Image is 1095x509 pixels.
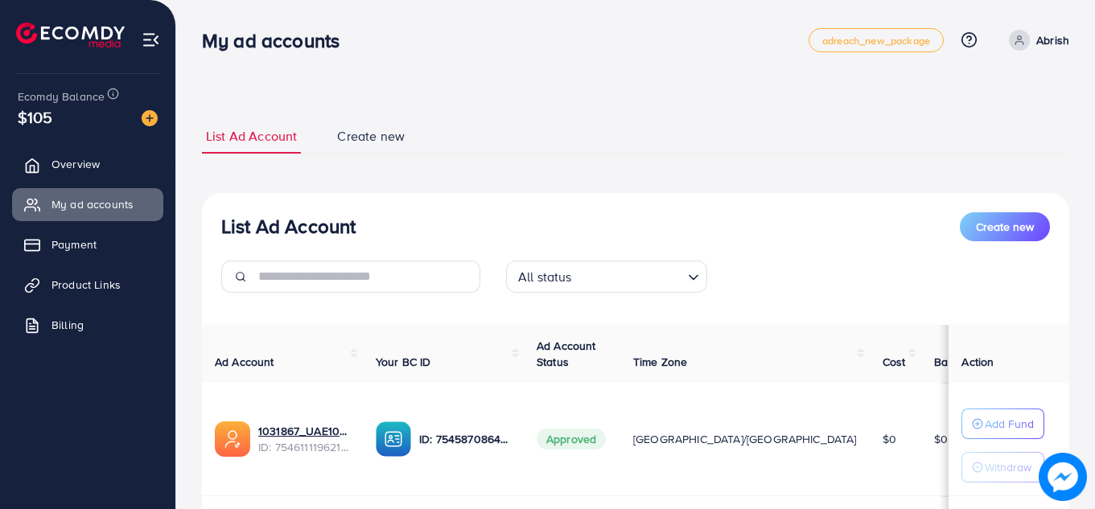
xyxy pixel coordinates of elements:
span: List Ad Account [206,127,297,146]
img: image [1039,453,1087,501]
span: $0 [934,431,948,447]
span: Ad Account [215,354,274,370]
span: Your BC ID [376,354,431,370]
span: adreach_new_package [822,35,930,46]
span: Cost [883,354,906,370]
a: Payment [12,228,163,261]
span: Product Links [51,277,121,293]
span: Approved [537,429,606,449]
a: My ad accounts [12,188,163,220]
p: Add Fund [985,414,1034,433]
span: Balance [934,354,977,370]
a: Billing [12,309,163,341]
p: Abrish [1036,31,1069,50]
span: [GEOGRAPHIC_DATA]/[GEOGRAPHIC_DATA] [633,431,857,447]
a: Overview [12,148,163,180]
span: Ad Account Status [537,338,596,370]
button: Create new [960,212,1050,241]
span: Ecomdy Balance [18,88,105,105]
span: Create new [337,127,405,146]
p: Withdraw [985,458,1031,477]
span: Billing [51,317,84,333]
a: Abrish [1002,30,1069,51]
div: <span class='underline'>1031867_UAE10kkk_1756966048687</span></br>7546111196215164946 [258,423,350,456]
span: Overview [51,156,100,172]
span: ID: 7546111196215164946 [258,439,350,455]
span: Time Zone [633,354,687,370]
span: $105 [18,105,53,129]
img: menu [142,31,160,49]
h3: List Ad Account [221,215,356,238]
img: ic-ads-acc.e4c84228.svg [215,421,250,457]
span: All status [515,265,575,289]
button: Withdraw [961,452,1044,482]
a: 1031867_UAE10kkk_1756966048687 [258,423,350,439]
img: image [142,110,158,126]
span: Payment [51,236,97,252]
span: $0 [883,431,896,447]
span: Create new [976,219,1034,235]
a: Product Links [12,269,163,301]
span: My ad accounts [51,196,134,212]
img: logo [16,23,125,47]
input: Search for option [577,262,681,289]
p: ID: 7545870864840179713 [419,429,511,449]
span: Action [961,354,994,370]
img: ic-ba-acc.ded83a64.svg [376,421,411,457]
button: Add Fund [961,408,1044,439]
a: adreach_new_package [809,28,944,52]
div: Search for option [506,261,707,293]
h3: My ad accounts [202,29,352,52]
